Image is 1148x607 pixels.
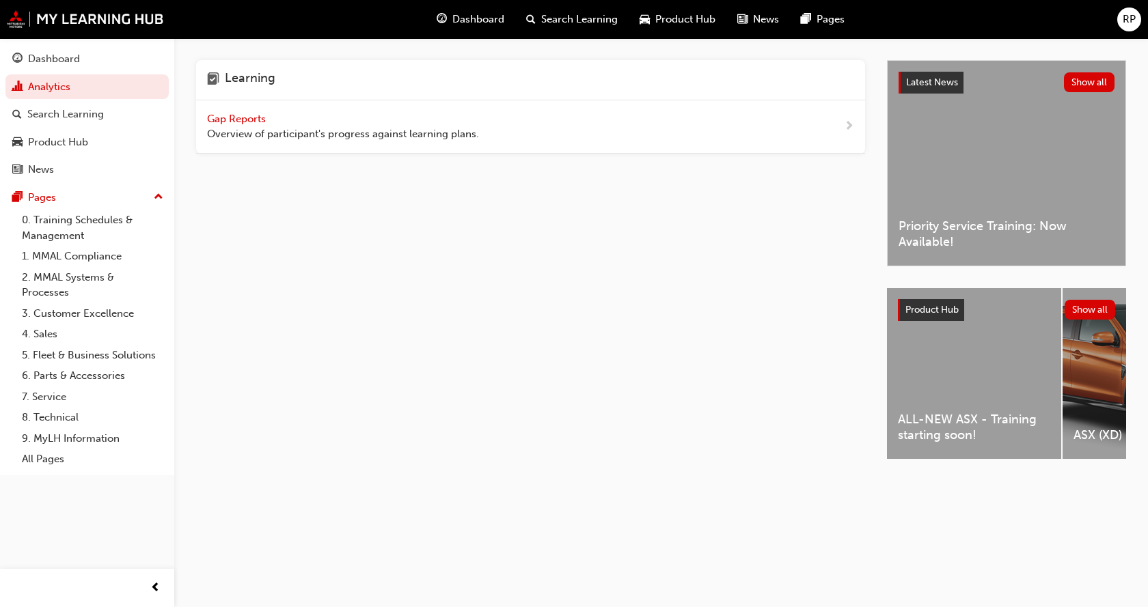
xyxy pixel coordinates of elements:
img: mmal [7,10,164,28]
span: pages-icon [12,192,23,204]
span: Search Learning [541,12,618,27]
a: search-iconSearch Learning [515,5,629,33]
span: learning-icon [207,71,219,89]
a: Dashboard [5,46,169,72]
a: Latest NewsShow all [899,72,1115,94]
a: Latest NewsShow allPriority Service Training: Now Available! [887,60,1126,266]
a: News [5,157,169,182]
span: Pages [817,12,845,27]
a: 6. Parts & Accessories [16,365,169,386]
a: All Pages [16,449,169,470]
span: car-icon [640,11,650,28]
a: 1. MMAL Compliance [16,246,169,267]
button: Show all [1065,300,1116,320]
a: guage-iconDashboard [426,5,515,33]
span: prev-icon [150,580,161,597]
a: pages-iconPages [790,5,856,33]
a: car-iconProduct Hub [629,5,726,33]
button: RP [1117,8,1141,31]
span: news-icon [12,164,23,176]
a: Product Hub [5,130,169,155]
button: DashboardAnalyticsSearch LearningProduct HubNews [5,44,169,185]
div: News [28,162,54,178]
a: 8. Technical [16,407,169,428]
span: Gap Reports [207,113,269,125]
span: news-icon [737,11,748,28]
h4: Learning [225,71,275,89]
span: Overview of participant's progress against learning plans. [207,126,479,142]
span: RP [1123,12,1136,27]
a: Product HubShow all [898,299,1115,321]
a: Search Learning [5,102,169,127]
span: Latest News [906,76,958,88]
span: car-icon [12,137,23,149]
span: Dashboard [452,12,504,27]
span: News [753,12,779,27]
span: next-icon [844,118,854,135]
div: Dashboard [28,51,80,67]
a: 0. Training Schedules & Management [16,210,169,246]
span: Priority Service Training: Now Available! [899,218,1115,249]
span: Product Hub [905,304,959,315]
span: up-icon [154,188,163,206]
span: search-icon [526,11,536,28]
div: Search Learning [27,107,104,122]
a: 5. Fleet & Business Solutions [16,345,169,366]
span: pages-icon [801,11,811,28]
a: Analytics [5,74,169,100]
span: guage-icon [437,11,447,28]
div: Pages [28,190,56,206]
button: Show all [1064,72,1115,92]
span: chart-icon [12,81,23,94]
span: ALL-NEW ASX - Training starting soon! [898,412,1050,442]
button: Pages [5,185,169,210]
a: 4. Sales [16,324,169,345]
a: 7. Service [16,386,169,408]
a: 9. MyLH Information [16,428,169,449]
div: Product Hub [28,135,88,150]
span: guage-icon [12,53,23,66]
a: 3. Customer Excellence [16,303,169,324]
a: 2. MMAL Systems & Processes [16,267,169,303]
a: news-iconNews [726,5,790,33]
span: search-icon [12,109,22,121]
span: Product Hub [655,12,715,27]
a: ALL-NEW ASX - Training starting soon! [887,288,1061,459]
a: Gap Reports Overview of participant's progress against learning plans.next-icon [196,100,865,154]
